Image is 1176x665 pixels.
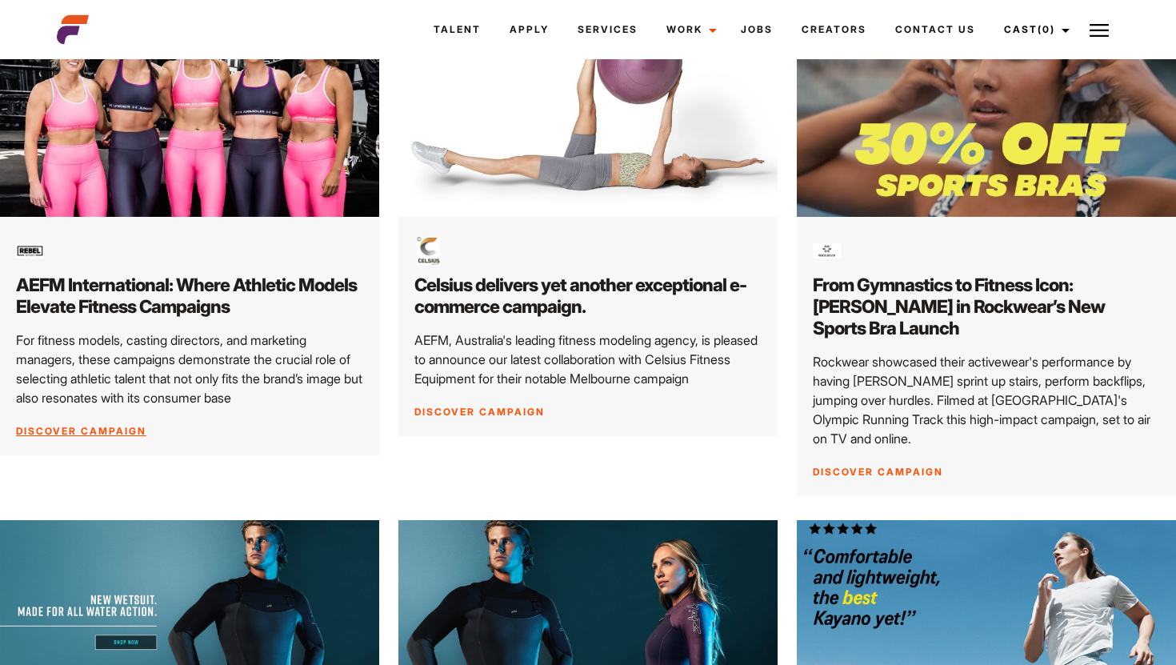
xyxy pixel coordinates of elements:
a: Talent [419,8,495,51]
a: Discover Campaign [414,406,545,418]
a: Contact Us [881,8,990,51]
h2: Celsius delivers yet another exceptional e-commerce campaign. [414,274,762,318]
img: 1@3x 17 scaled [398,4,778,218]
img: 1 1 [797,4,1176,218]
img: images 6 [16,237,44,265]
h2: From Gymnastics to Fitness Icon: [PERSON_NAME] in Rockwear’s New Sports Bra Launch [813,274,1160,339]
p: Rockwear showcased their activewear's performance by having [PERSON_NAME] sprint up stairs, perfo... [813,352,1160,448]
a: Services [563,8,652,51]
p: AEFM, Australia's leading fitness modeling agency, is pleased to announce our latest collaboratio... [414,330,762,388]
a: Discover Campaign [16,425,146,437]
a: Cast(0) [990,8,1079,51]
a: Creators [787,8,881,51]
p: For fitness models, casting directors, and marketing managers, these campaigns demonstrate the cr... [16,330,363,407]
a: Work [652,8,726,51]
img: 569291623.celsius.brand_.mark_.new_.logo_ [414,237,442,265]
img: cropped-aefm-brand-fav-22-square.png [57,14,89,46]
img: Rockwear new logo Oct 2023 [813,237,841,265]
a: Discover Campaign [813,466,943,478]
img: Burger icon [1090,21,1109,40]
a: Jobs [726,8,787,51]
h2: AEFM International: Where Athletic Models Elevate Fitness Campaigns [16,274,363,318]
span: (0) [1038,23,1055,35]
a: Apply [495,8,563,51]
